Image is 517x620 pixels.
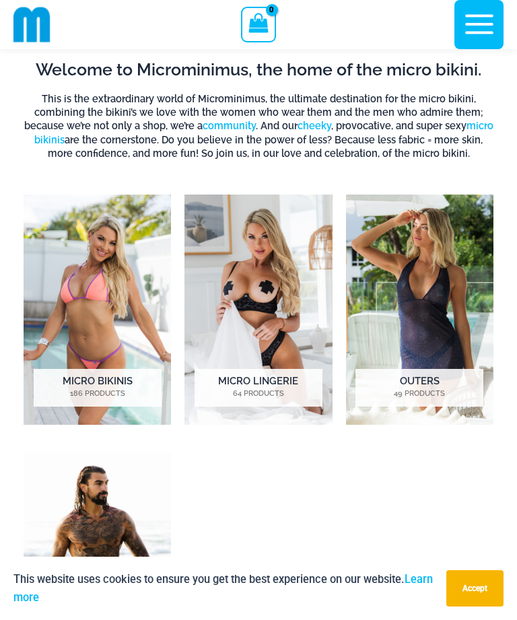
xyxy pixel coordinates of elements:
p: This website uses cookies to ensure you get the best experience on our website. [13,570,436,607]
h2: Outers [355,369,483,407]
img: Outers [346,195,493,425]
a: Learn more [13,573,433,604]
h6: This is the extraordinary world of Microminimus, the ultimate destination for the micro bikini, c... [24,92,493,161]
a: Visit product category Micro Lingerie [184,195,332,425]
h2: Welcome to Microminimus, the home of the micro bikini. [24,59,493,81]
a: cheeky [298,120,331,131]
h2: Micro Lingerie [195,369,322,407]
a: Visit product category Outers [346,195,493,425]
h2: Micro Bikinis [34,369,162,407]
img: Micro Lingerie [184,195,332,425]
a: micro bikinis [34,120,493,145]
img: Micro Bikinis [24,195,171,425]
mark: 49 Products [355,388,483,400]
button: Accept [446,570,504,607]
img: cropped mm emblem [13,6,50,43]
a: community [203,120,256,131]
mark: 64 Products [195,388,322,400]
a: View Shopping Cart, empty [241,7,275,42]
a: Visit product category Micro Bikinis [24,195,171,425]
mark: 186 Products [34,388,162,400]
